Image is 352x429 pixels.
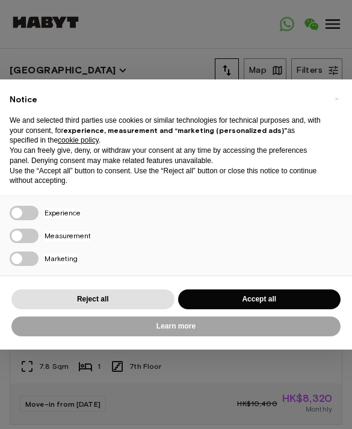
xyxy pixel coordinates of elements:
[327,89,346,108] button: Close this notice
[45,254,78,264] span: Marketing
[10,94,323,106] h2: Notice
[178,289,341,309] button: Accept all
[11,316,341,336] button: Learn more
[45,208,81,218] span: Experience
[10,166,323,187] p: Use the “Accept all” button to consent. Use the “Reject all” button or close this notice to conti...
[45,231,91,241] span: Measurement
[58,136,99,144] a: cookie policy
[335,91,339,106] span: ×
[63,126,287,135] strong: experience, measurement and “marketing (personalized ads)”
[10,116,323,146] p: We and selected third parties use cookies or similar technologies for technical purposes and, wit...
[11,289,174,309] button: Reject all
[10,146,323,166] p: You can freely give, deny, or withdraw your consent at any time by accessing the preferences pane...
